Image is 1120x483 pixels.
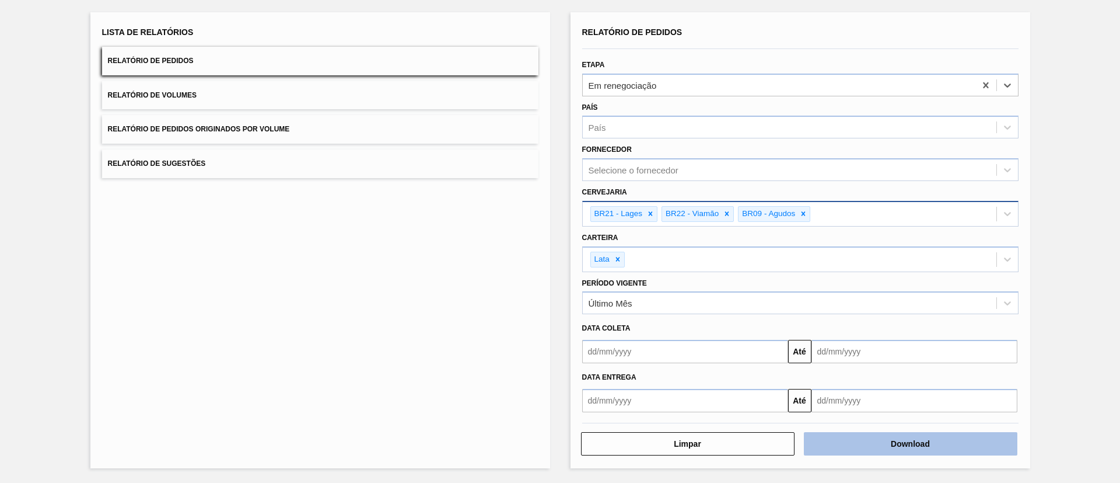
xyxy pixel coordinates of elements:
[108,57,194,65] span: Relatório de Pedidos
[102,47,538,75] button: Relatório de Pedidos
[738,207,797,221] div: BR09 - Agudos
[581,432,794,456] button: Limpar
[582,61,605,69] label: Etapa
[804,432,1017,456] button: Download
[788,340,811,363] button: Até
[108,125,290,133] span: Relatório de Pedidos Originados por Volume
[102,81,538,110] button: Relatório de Volumes
[589,165,678,175] div: Selecione o fornecedor
[582,234,618,242] label: Carteira
[582,103,598,112] label: País
[102,27,194,37] span: Lista de Relatórios
[582,27,682,37] span: Relatório de Pedidos
[589,123,606,133] div: País
[811,340,1017,363] input: dd/mm/yyyy
[591,252,611,267] div: Lata
[811,389,1017,412] input: dd/mm/yyyy
[582,145,632,154] label: Fornecedor
[582,340,788,363] input: dd/mm/yyyy
[589,298,632,308] div: Último Mês
[589,80,657,90] div: Em renegociação
[582,373,636,381] span: Data entrega
[108,159,206,168] span: Relatório de Sugestões
[582,188,627,196] label: Cervejaria
[788,389,811,412] button: Até
[591,207,645,221] div: BR21 - Lages
[102,150,538,178] button: Relatório de Sugestões
[582,279,647,287] label: Período Vigente
[582,324,631,332] span: Data coleta
[582,389,788,412] input: dd/mm/yyyy
[108,91,197,99] span: Relatório de Volumes
[102,115,538,144] button: Relatório de Pedidos Originados por Volume
[662,207,720,221] div: BR22 - Viamão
